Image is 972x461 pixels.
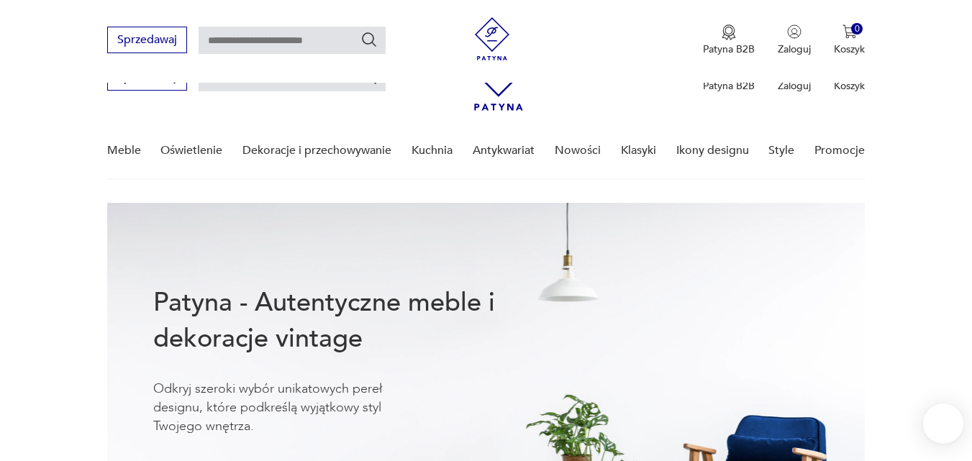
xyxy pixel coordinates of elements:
[107,123,141,178] a: Meble
[722,24,736,40] img: Ikona medalu
[778,42,811,56] p: Zaloguj
[153,380,427,436] p: Odkryj szeroki wybór unikatowych pereł designu, które podkreślą wyjątkowy styl Twojego wnętrza.
[555,123,601,178] a: Nowości
[834,42,865,56] p: Koszyk
[473,123,535,178] a: Antykwariat
[768,123,794,178] a: Style
[703,24,755,56] a: Ikona medaluPatyna B2B
[107,73,187,83] a: Sprzedawaj
[160,123,222,178] a: Oświetlenie
[412,123,453,178] a: Kuchnia
[621,123,656,178] a: Klasyki
[842,24,857,39] img: Ikona koszyka
[703,42,755,56] p: Patyna B2B
[703,79,755,93] p: Patyna B2B
[471,17,514,60] img: Patyna - sklep z meblami i dekoracjami vintage
[676,123,749,178] a: Ikony designu
[360,31,378,48] button: Szukaj
[242,123,391,178] a: Dekoracje i przechowywanie
[923,403,963,444] iframe: Smartsupp widget button
[814,123,865,178] a: Promocje
[787,24,801,39] img: Ikonka użytkownika
[703,24,755,56] button: Patyna B2B
[778,24,811,56] button: Zaloguj
[834,79,865,93] p: Koszyk
[107,27,187,53] button: Sprzedawaj
[107,36,187,46] a: Sprzedawaj
[153,285,542,357] h1: Patyna - Autentyczne meble i dekoracje vintage
[851,23,863,35] div: 0
[778,79,811,93] p: Zaloguj
[834,24,865,56] button: 0Koszyk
